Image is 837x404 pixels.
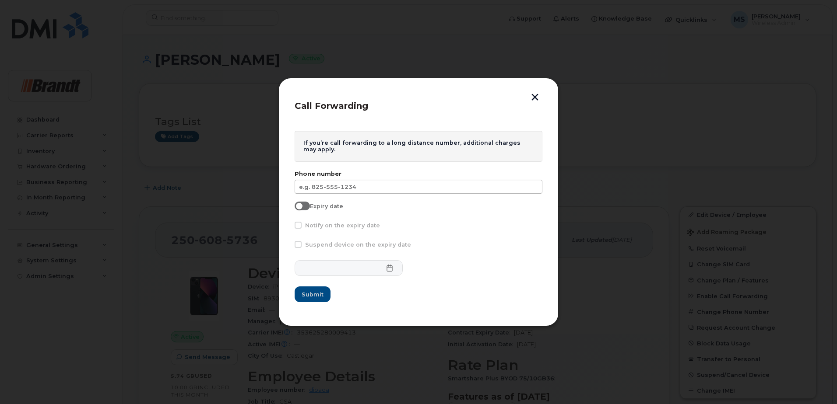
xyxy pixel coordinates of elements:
input: e.g. 825-555-1234 [295,180,542,194]
div: If you’re call forwarding to a long distance number, additional charges may apply. [295,131,542,162]
span: Expiry date [310,203,343,209]
button: Submit [295,286,331,302]
label: Phone number [295,171,542,177]
span: Submit [302,290,324,299]
input: Expiry date [295,202,302,209]
span: Call Forwarding [295,101,368,111]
